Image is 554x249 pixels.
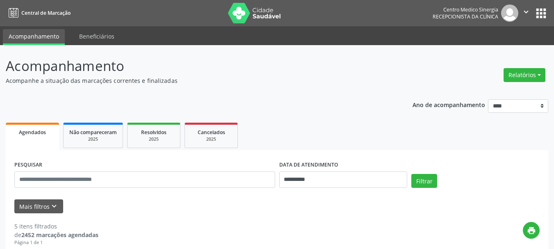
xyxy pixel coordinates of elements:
button: Mais filtroskeyboard_arrow_down [14,199,63,214]
button:  [518,5,534,22]
button: Relatórios [504,68,545,82]
span: Agendados [19,129,46,136]
div: Página 1 de 1 [14,239,98,246]
a: Acompanhamento [3,29,65,45]
span: Resolvidos [141,129,166,136]
p: Acompanhamento [6,56,385,76]
label: DATA DE ATENDIMENTO [279,159,338,171]
span: Não compareceram [69,129,117,136]
strong: 2452 marcações agendadas [21,231,98,239]
div: 2025 [191,136,232,142]
button: print [523,222,540,239]
label: PESQUISAR [14,159,42,171]
img: img [501,5,518,22]
a: Beneficiários [73,29,120,43]
div: de [14,231,98,239]
span: Central de Marcação [21,9,71,16]
a: Central de Marcação [6,6,71,20]
p: Ano de acompanhamento [413,99,485,110]
div: Centro Medico Sinergia [433,6,498,13]
i:  [522,7,531,16]
i: keyboard_arrow_down [50,202,59,211]
button: Filtrar [411,174,437,188]
button: apps [534,6,548,21]
p: Acompanhe a situação das marcações correntes e finalizadas [6,76,385,85]
span: Cancelados [198,129,225,136]
div: 2025 [133,136,174,142]
span: Recepcionista da clínica [433,13,498,20]
i: print [527,226,536,235]
div: 5 itens filtrados [14,222,98,231]
div: 2025 [69,136,117,142]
